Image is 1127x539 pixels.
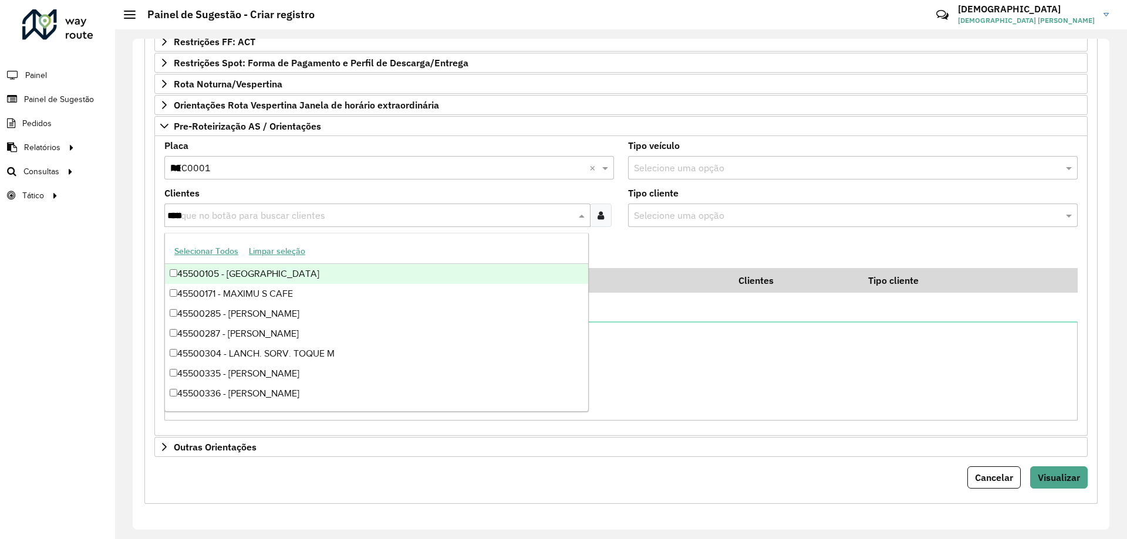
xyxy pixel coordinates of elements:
label: Tipo cliente [628,186,679,200]
div: 45500285 - [PERSON_NAME] [165,304,588,324]
div: 45500336 - [PERSON_NAME] [165,384,588,404]
span: Cancelar [975,472,1013,483]
span: Pre-Roteirização AS / Orientações [174,121,321,131]
h3: [DEMOGRAPHIC_DATA] [958,4,1095,15]
span: Painel de Sugestão [24,93,94,106]
span: Orientações Rota Vespertina Janela de horário extraordinária [174,100,439,110]
div: Pre-Roteirização AS / Orientações [154,136,1088,436]
a: Restrições FF: ACT [154,32,1088,52]
button: Visualizar [1030,466,1088,489]
div: 45500390 - EVANDROS BAR E MERCE [165,404,588,423]
span: Restrições FF: ACT [174,37,255,46]
label: Placa [164,138,188,152]
div: 45500304 - LANCH. SORV. TOQUE M [165,344,588,364]
span: Rota Noturna/Vespertina [174,79,282,89]
div: 45500171 - MAXIMU S CAFE [165,284,588,304]
button: Cancelar [967,466,1021,489]
div: 45500287 - [PERSON_NAME] [165,324,588,344]
span: Tático [22,189,44,202]
a: Pre-Roteirização AS / Orientações [154,116,1088,136]
button: Limpar seleção [244,242,311,260]
a: Contato Rápido [930,2,955,28]
span: Consultas [23,165,59,178]
a: Restrições Spot: Forma de Pagamento e Perfil de Descarga/Entrega [154,53,1088,73]
a: Orientações Rota Vespertina Janela de horário extraordinária [154,95,1088,115]
th: Tipo cliente [860,268,1028,293]
span: Restrições Spot: Forma de Pagamento e Perfil de Descarga/Entrega [174,58,468,67]
span: Relatórios [24,141,60,154]
th: Clientes [730,268,860,293]
span: Pedidos [22,117,52,130]
button: Selecionar Todos [169,242,244,260]
span: Outras Orientações [174,442,257,452]
h2: Painel de Sugestão - Criar registro [136,8,315,21]
span: Painel [25,69,47,82]
label: Tipo veículo [628,138,680,152]
span: Visualizar [1038,472,1080,483]
div: 45500105 - [GEOGRAPHIC_DATA] [165,264,588,284]
div: 45500335 - [PERSON_NAME] [165,364,588,384]
a: Outras Orientações [154,437,1088,457]
span: [DEMOGRAPHIC_DATA] [PERSON_NAME] [958,15,1095,26]
span: Clear all [589,161,599,175]
a: Rota Noturna/Vespertina [154,74,1088,94]
label: Clientes [164,186,200,200]
ng-dropdown-panel: Options list [164,233,589,412]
